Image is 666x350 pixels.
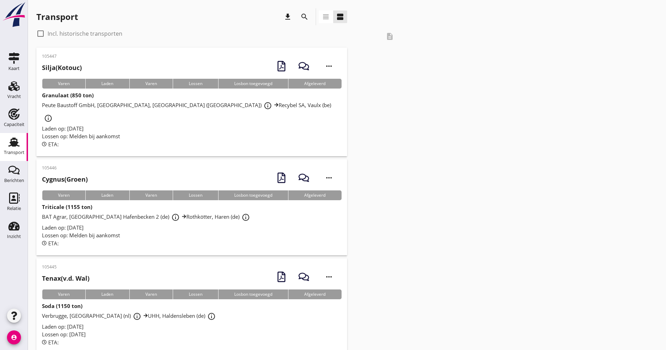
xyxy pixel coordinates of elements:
span: Laden op: [DATE] [42,323,84,330]
h2: (v.d. Wal) [42,274,89,283]
span: Lossen op: Melden bij aankomst [42,232,120,239]
div: Berichten [4,178,24,183]
div: Laden [85,289,129,299]
i: view_agenda [336,13,344,21]
i: search [300,13,309,21]
i: more_horiz [319,168,339,188]
i: info_outline [44,114,52,122]
strong: Triticale (1155 ton) [42,203,92,210]
div: Afgeleverd [288,79,341,89]
div: Afgeleverd [288,190,341,200]
div: Kaart [8,66,20,71]
span: Lossen op: [DATE] [42,331,86,338]
div: Transport [4,150,24,155]
strong: Tenax [42,274,61,282]
div: Capaciteit [4,122,24,127]
strong: Granulaat (850 ton) [42,92,94,99]
i: account_circle [7,330,21,344]
strong: Soda (1150 ton) [42,302,83,309]
div: Laden [85,79,129,89]
span: BAT Agrar, [GEOGRAPHIC_DATA] Hafenbecken 2 (de) Rothkötter, Haren (de) [42,213,252,220]
p: 105447 [42,53,82,59]
i: info_outline [264,101,272,110]
span: Lossen op: Melden bij aankomst [42,133,120,140]
strong: Cygnus [42,175,64,183]
i: more_horiz [319,267,339,287]
span: Verbrugge, [GEOGRAPHIC_DATA] (nl) UHH, Haldensleben (de) [42,312,218,319]
p: 105445 [42,264,89,270]
div: Varen [129,79,173,89]
i: info_outline [242,213,250,222]
div: Varen [129,289,173,299]
h2: (Kotouc) [42,63,82,72]
div: Lossen [173,190,218,200]
span: Laden op: [DATE] [42,224,84,231]
div: Losbon toegevoegd [218,190,288,200]
div: Lossen [173,289,218,299]
div: Varen [129,190,173,200]
div: Varen [42,190,85,200]
p: 105446 [42,165,88,171]
span: ETA: [48,141,59,148]
div: Vracht [7,94,21,99]
div: Losbon toegevoegd [218,289,288,299]
div: Transport [36,11,78,22]
div: Laden [85,190,129,200]
div: Varen [42,289,85,299]
div: Varen [42,79,85,89]
span: ETA: [48,240,59,247]
label: Incl. historische transporten [48,30,122,37]
div: Afgeleverd [288,289,341,299]
strong: Silja [42,63,56,72]
i: view_headline [322,13,330,21]
a: 105446Cygnus(Groen)VarenLadenVarenLossenLosbon toegevoegdAfgeleverdTriticale (1155 ton)BAT Agrar,... [36,159,347,255]
div: Relatie [7,206,21,211]
span: ETA: [48,339,59,346]
img: logo-small.a267ee39.svg [1,2,27,28]
i: more_horiz [319,56,339,76]
h2: (Groen) [42,175,88,184]
i: info_outline [207,312,216,321]
i: info_outline [171,213,180,222]
a: 105447Silja(Kotouc)VarenLadenVarenLossenLosbon toegevoegdAfgeleverdGranulaat (850 ton)Peute Baust... [36,48,347,156]
span: Laden op: [DATE] [42,125,84,132]
div: Inzicht [7,234,21,239]
i: info_outline [133,312,141,321]
div: Lossen [173,79,218,89]
div: Losbon toegevoegd [218,79,288,89]
i: download [284,13,292,21]
span: Peute Baustoff GmbH, [GEOGRAPHIC_DATA], [GEOGRAPHIC_DATA] ([GEOGRAPHIC_DATA]) Recybel SA, Vaulx (be) [42,101,331,121]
